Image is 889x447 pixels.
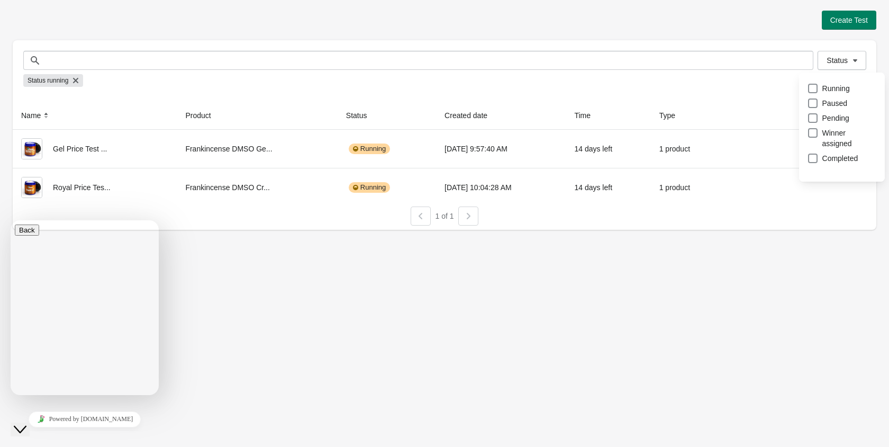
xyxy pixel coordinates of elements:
[822,113,849,123] span: Pending
[11,220,159,395] iframe: chat widget
[827,56,848,65] span: Status
[435,212,453,220] span: 1 of 1
[659,177,716,198] div: 1 product
[185,138,329,159] div: Frankincense DMSO Ge...
[28,74,68,87] span: Status running
[349,144,390,154] div: Running
[349,182,390,193] div: Running
[181,106,225,125] button: Product
[822,83,850,94] span: Running
[818,51,866,70] button: Status
[444,138,557,159] div: [DATE] 9:57:40 AM
[822,153,858,164] span: Completed
[822,11,876,30] button: Create Test
[11,407,159,431] iframe: chat widget
[17,106,56,125] button: Name
[574,138,642,159] div: 14 days left
[830,16,868,24] span: Create Test
[659,138,716,159] div: 1 product
[11,405,44,436] iframe: chat widget
[444,177,557,198] div: [DATE] 10:04:28 AM
[822,128,876,149] span: Winner assigned
[570,106,605,125] button: Time
[440,106,502,125] button: Created date
[53,183,111,192] span: Royal Price Tes...
[655,106,690,125] button: Type
[342,106,382,125] button: Status
[185,177,329,198] div: Frankincense DMSO Cr...
[574,177,642,198] div: 14 days left
[822,98,847,109] span: Paused
[53,145,107,153] span: Gel Price Test ...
